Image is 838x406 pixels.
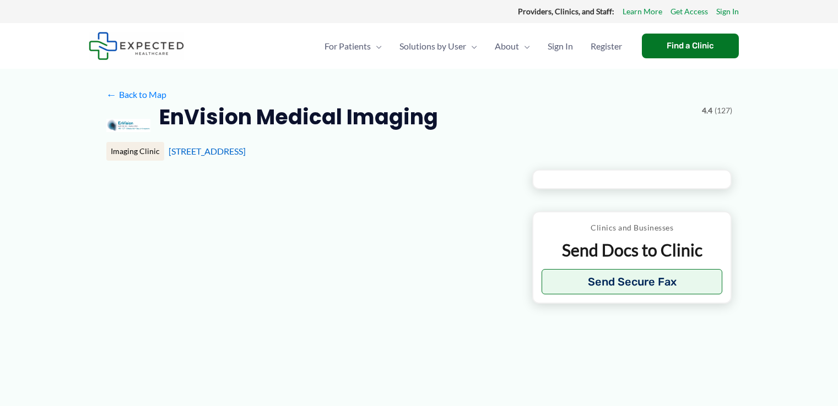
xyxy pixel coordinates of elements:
img: Expected Healthcare Logo - side, dark font, small [89,32,184,60]
nav: Primary Site Navigation [316,27,631,65]
span: 4.4 [702,103,712,118]
span: Menu Toggle [466,27,477,65]
p: Clinics and Businesses [542,221,723,235]
div: Imaging Clinic [106,142,164,161]
p: Send Docs to Clinic [542,239,723,261]
span: For Patients [325,27,371,65]
a: Register [582,27,631,65]
span: About [495,27,519,65]
a: [STREET_ADDRESS] [169,146,246,156]
a: Learn More [623,4,662,19]
a: AboutMenu Toggle [486,27,539,65]
span: Menu Toggle [371,27,382,65]
span: Register [591,27,622,65]
span: (127) [715,103,732,118]
a: Find a Clinic [642,34,739,58]
strong: Providers, Clinics, and Staff: [518,7,614,16]
span: ← [106,89,117,100]
a: Sign In [539,27,582,65]
h2: EnVision Medical Imaging [159,103,438,130]
a: Sign In [716,4,739,19]
a: Solutions by UserMenu Toggle [391,27,486,65]
span: Solutions by User [399,27,466,65]
span: Menu Toggle [519,27,530,65]
a: For PatientsMenu Toggle [316,27,391,65]
span: Sign In [548,27,573,65]
a: ←Back to Map [106,86,166,103]
a: Get Access [671,4,708,19]
button: Send Secure Fax [542,269,723,294]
